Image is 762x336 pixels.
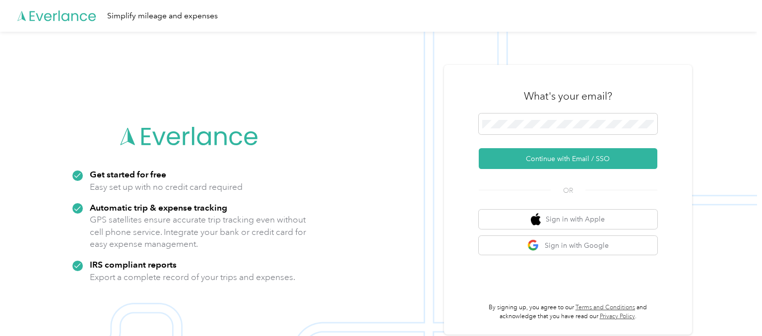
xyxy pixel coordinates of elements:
[575,304,635,311] a: Terms and Conditions
[107,10,218,22] div: Simplify mileage and expenses
[90,259,177,270] strong: IRS compliant reports
[551,185,585,196] span: OR
[600,313,635,320] a: Privacy Policy
[479,236,657,255] button: google logoSign in with Google
[90,181,243,193] p: Easy set up with no credit card required
[90,202,227,213] strong: Automatic trip & expense tracking
[479,210,657,229] button: apple logoSign in with Apple
[527,239,540,252] img: google logo
[479,303,657,321] p: By signing up, you agree to our and acknowledge that you have read our .
[531,213,541,225] img: apple logo
[90,169,166,179] strong: Get started for free
[90,271,295,283] p: Export a complete record of your trips and expenses.
[90,214,307,250] p: GPS satellites ensure accurate trip tracking even without cell phone service. Integrate your bank...
[479,148,657,169] button: Continue with Email / SSO
[524,89,612,103] h3: What's your email?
